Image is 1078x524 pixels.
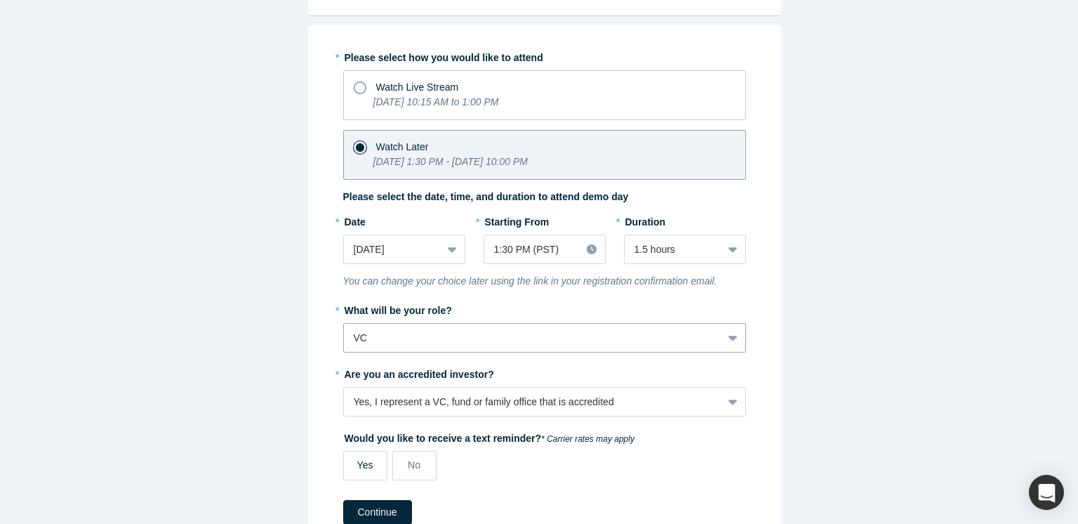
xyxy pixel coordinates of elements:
[408,459,420,471] span: No
[354,395,712,410] div: Yes, I represent a VC, fund or family office that is accredited
[373,96,499,107] i: [DATE] 10:15 AM to 1:00 PM
[343,299,746,318] label: What will be your role?
[343,190,629,204] label: Please select the date, time, and duration to attend demo day
[373,156,528,167] i: [DATE] 1:30 PM - [DATE] 10:00 PM
[357,459,373,471] span: Yes
[624,210,746,230] label: Duration
[484,210,550,230] label: Starting From
[343,426,746,446] label: Would you like to receive a text reminder?
[343,210,465,230] label: Date
[343,275,717,287] i: You can change your choice later using the link in your registration confirmation email.
[343,362,746,382] label: Are you an accredited investor?
[343,46,746,65] label: Please select how you would like to attend
[376,81,459,93] span: Watch Live Stream
[541,434,634,444] em: * Carrier rates may apply
[376,141,429,152] span: Watch Later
